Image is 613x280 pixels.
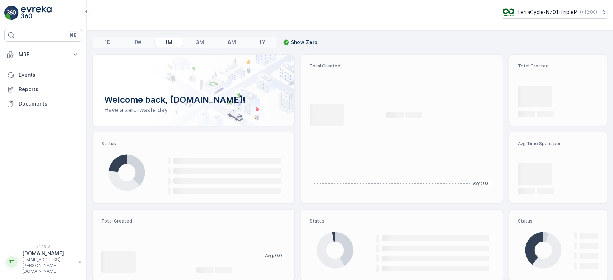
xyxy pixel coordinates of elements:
p: Total Created [101,218,191,224]
button: TerraCycle-NZ01-TripleP(+12:00) [503,6,607,19]
a: Reports [4,82,82,97]
p: 1Y [259,39,265,46]
img: logo [4,6,19,20]
p: TerraCycle-NZ01-TripleP [517,9,577,16]
p: Status [101,141,286,146]
button: TT[DOMAIN_NAME][EMAIL_ADDRESS][PERSON_NAME][DOMAIN_NAME] [4,250,82,274]
p: ( +12:00 ) [580,9,597,15]
p: 3M [196,39,204,46]
p: Avg Time Spent per [518,141,598,146]
p: ⌘B [70,32,77,38]
p: Welcome back, [DOMAIN_NAME]! [104,94,283,106]
p: Show Zero [291,39,317,46]
div: TT [6,256,18,268]
p: Reports [19,86,79,93]
a: Documents [4,97,82,111]
a: Events [4,68,82,82]
p: Status [518,218,598,224]
p: 1W [134,39,141,46]
p: Total Created [518,63,598,69]
p: MRF [19,51,68,58]
p: [EMAIL_ADDRESS][PERSON_NAME][DOMAIN_NAME] [22,257,75,274]
img: logo_light-DOdMpM7g.png [21,6,52,20]
p: 6M [228,39,236,46]
button: MRF [4,47,82,62]
span: v 1.48.0 [4,244,82,248]
p: Total Created [310,63,494,69]
p: 1M [165,39,172,46]
p: Have a zero-waste day [104,106,283,114]
img: TC_7kpGtVS.png [503,8,514,16]
p: [DOMAIN_NAME] [22,250,75,257]
p: Documents [19,100,79,107]
p: Events [19,71,79,79]
p: Status [310,218,494,224]
p: 1D [105,39,111,46]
